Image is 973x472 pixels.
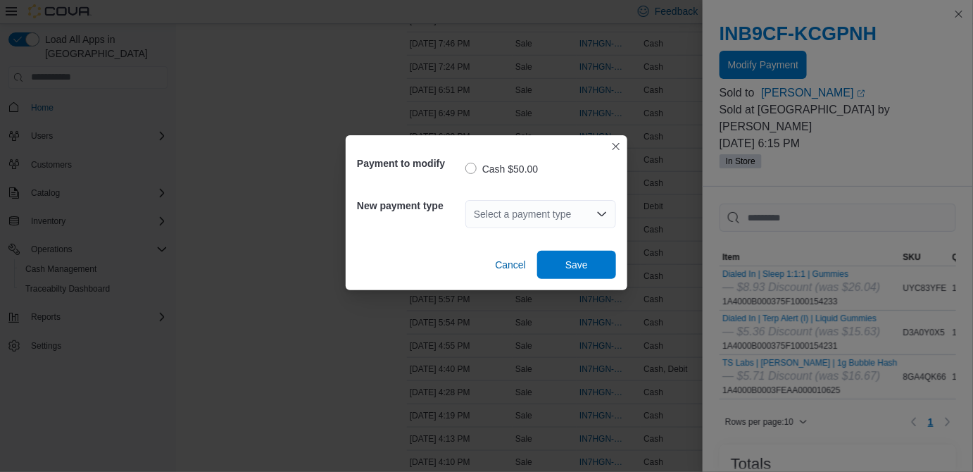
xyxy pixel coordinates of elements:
label: Cash $50.00 [465,161,538,178]
span: Save [565,258,588,272]
button: Open list of options [596,209,608,220]
h5: Payment to modify [357,149,463,178]
input: Accessible screen reader label [474,206,475,223]
button: Cancel [489,251,532,279]
button: Save [537,251,616,279]
span: Cancel [495,258,526,272]
button: Closes this modal window [608,138,624,155]
h5: New payment type [357,192,463,220]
